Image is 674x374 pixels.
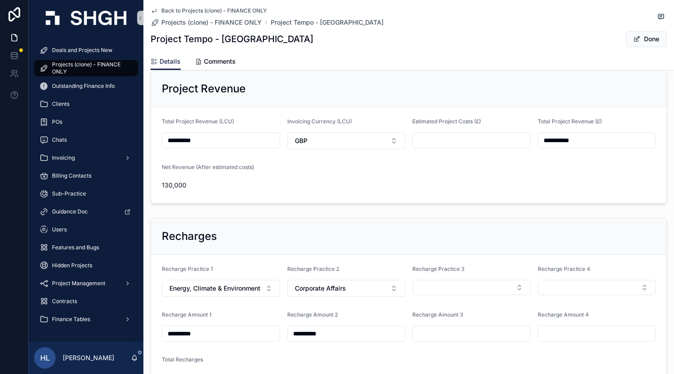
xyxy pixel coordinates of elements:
p: [PERSON_NAME] [63,353,114,362]
span: Project Management [52,280,105,287]
span: Recharge Practice 1 [162,265,213,272]
span: Recharge Practice 3 [412,265,465,272]
span: Users [52,226,67,233]
span: Recharge Amount 2 [287,311,338,318]
span: Guidance Doc [52,208,88,215]
a: Project Tempo - [GEOGRAPHIC_DATA] [271,18,384,27]
h2: Recharges [162,229,217,244]
span: Recharge Amount 3 [412,311,463,318]
span: Sub-Practice [52,190,86,197]
span: Comments [204,57,236,66]
a: Outstanding Finance Info [34,78,138,94]
span: Finance Tables [52,316,90,323]
span: 130,000 [162,181,280,190]
span: Invoicing Currency (LCU) [287,118,352,125]
span: Recharge Amount 1 [162,311,212,318]
a: Finance Tables [34,311,138,327]
div: scrollable content [29,36,143,342]
span: Back to Projects (clone) - FINANCE ONLY [161,7,267,14]
button: Select Button [412,280,531,295]
span: Total Project Revenue (LCU) [162,118,234,125]
span: GBP [295,136,307,145]
a: Chats [34,132,138,148]
a: Guidance Doc [34,204,138,220]
a: Details [151,53,181,70]
a: Projects (clone) - FINANCE ONLY [34,60,138,76]
span: Recharge Amount 4 [538,311,589,318]
a: Back to Projects (clone) - FINANCE ONLY [151,7,267,14]
a: Invoicing [34,150,138,166]
span: Net Revenue (After estimated costs) [162,164,254,170]
button: Select Button [287,280,406,297]
img: App logo [46,11,126,25]
span: Details [160,57,181,66]
button: Select Button [538,280,656,295]
span: Estimated Project Costs (£) [412,118,481,125]
span: Hidden Projects [52,262,92,269]
a: Billing Contacts [34,168,138,184]
a: POs [34,114,138,130]
button: Select Button [287,132,406,149]
span: Projects (clone) - FINANCE ONLY [161,18,262,27]
span: Outstanding Finance Info [52,83,115,90]
a: Clients [34,96,138,112]
button: Select Button [162,280,280,297]
a: Hidden Projects [34,257,138,274]
span: Corporate Affairs [295,284,346,293]
h2: Project Revenue [162,82,246,96]
span: Contracts [52,298,77,305]
a: Sub-Practice [34,186,138,202]
a: Comments [195,53,236,71]
a: Project Management [34,275,138,291]
h1: Project Tempo - [GEOGRAPHIC_DATA] [151,33,313,45]
span: Chats [52,136,67,144]
a: Features and Bugs [34,239,138,256]
span: POs [52,118,62,126]
span: Recharge Practice 2 [287,265,339,272]
a: Deals and Projects New [34,42,138,58]
span: HL [40,352,50,363]
span: Billing Contacts [52,172,91,179]
span: Features and Bugs [52,244,99,251]
span: Clients [52,100,69,108]
span: Total Recharges [162,356,203,363]
a: Users [34,222,138,238]
span: Projects (clone) - FINANCE ONLY [52,61,129,75]
span: Total Project Revenue (£) [538,118,602,125]
span: Recharge Practice 4 [538,265,590,272]
a: Contracts [34,293,138,309]
button: Done [626,31,667,47]
span: Invoicing [52,154,75,161]
span: Deals and Projects New [52,47,112,54]
a: Projects (clone) - FINANCE ONLY [151,18,262,27]
span: Energy, Climate & Environment [169,284,260,293]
